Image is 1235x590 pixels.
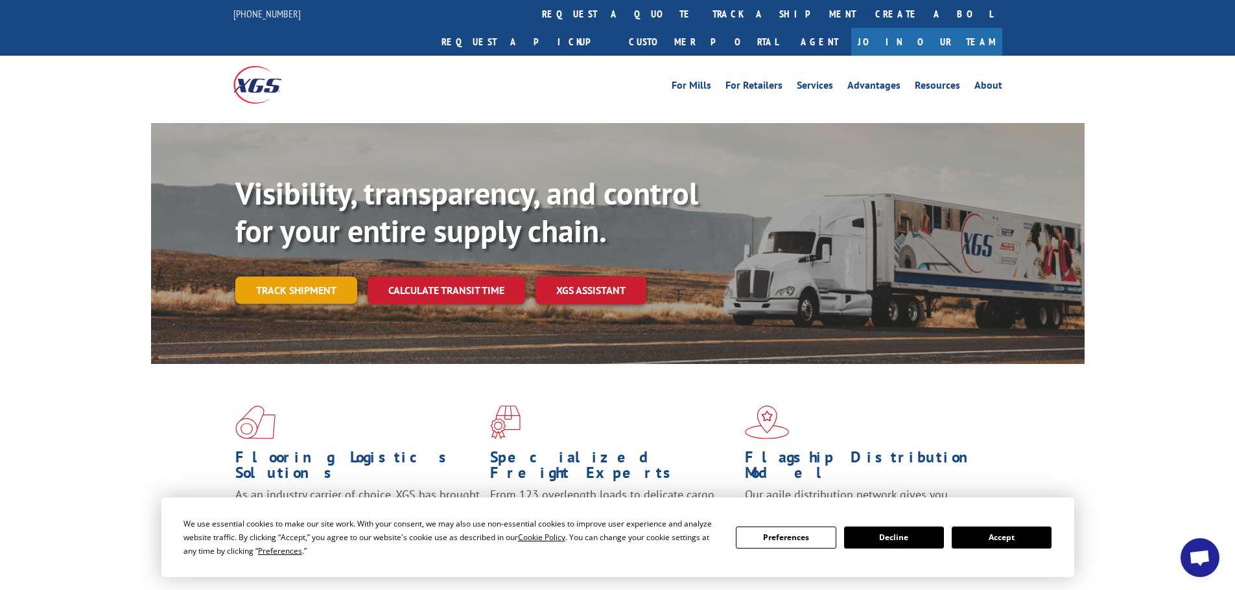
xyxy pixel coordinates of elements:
a: Request a pickup [432,28,619,56]
img: xgs-icon-total-supply-chain-intelligence-red [235,405,276,439]
a: For Retailers [725,80,782,95]
button: Preferences [736,527,836,549]
img: xgs-icon-flagship-distribution-model-red [745,405,790,439]
div: Cookie Consent Prompt [161,497,1074,577]
span: Preferences [258,545,302,556]
span: Cookie Policy [518,532,565,543]
a: [PHONE_NUMBER] [233,7,301,20]
span: Our agile distribution network gives you nationwide inventory management on demand. [745,487,983,517]
a: Track shipment [235,277,357,304]
a: XGS ASSISTANT [535,277,646,304]
b: Visibility, transparency, and control for your entire supply chain. [235,173,698,251]
a: Agent [788,28,851,56]
a: Advantages [847,80,900,95]
span: As an industry carrier of choice, XGS has brought innovation and dedication to flooring logistics... [235,487,480,533]
a: Customer Portal [619,28,788,56]
a: Services [797,80,833,95]
a: Join Our Team [851,28,1002,56]
h1: Specialized Freight Experts [490,449,735,487]
h1: Flooring Logistics Solutions [235,449,480,487]
a: Open chat [1181,538,1219,577]
a: Resources [915,80,960,95]
p: From 123 overlength loads to delicate cargo, our experienced staff knows the best way to move you... [490,487,735,545]
div: We use essential cookies to make our site work. With your consent, we may also use non-essential ... [183,517,720,558]
button: Accept [952,527,1052,549]
img: xgs-icon-focused-on-flooring-red [490,405,521,439]
button: Decline [844,527,944,549]
a: For Mills [672,80,711,95]
h1: Flagship Distribution Model [745,449,990,487]
a: About [974,80,1002,95]
a: Calculate transit time [368,277,525,304]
